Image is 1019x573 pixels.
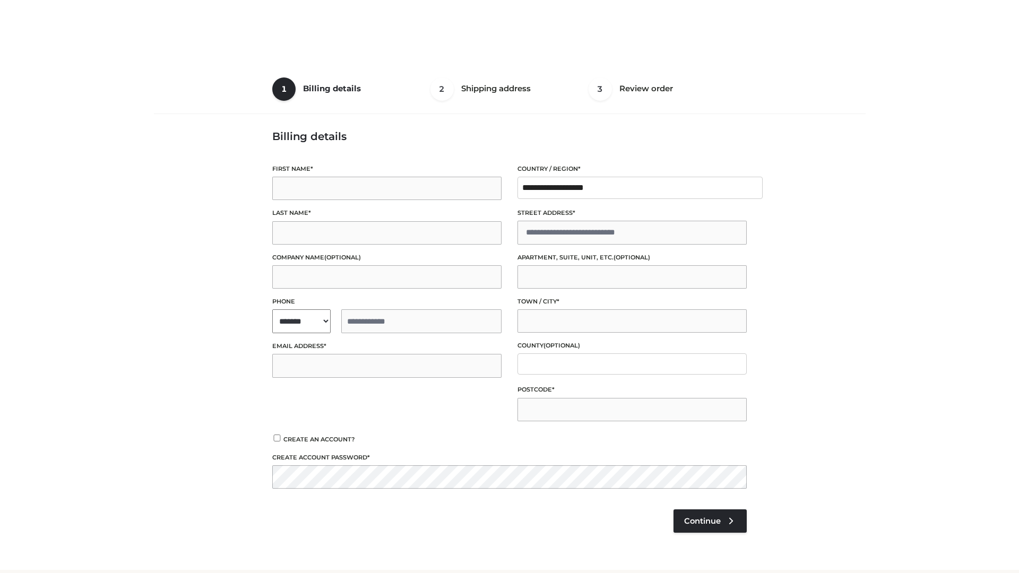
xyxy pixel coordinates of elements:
label: County [517,341,747,351]
label: Create account password [272,453,747,463]
span: Create an account? [283,436,355,443]
span: 3 [589,77,612,101]
span: Shipping address [461,83,531,93]
span: (optional) [614,254,650,261]
label: Street address [517,208,747,218]
span: 2 [430,77,454,101]
label: Company name [272,253,502,263]
span: Billing details [303,83,361,93]
span: Review order [619,83,673,93]
span: Continue [684,516,721,526]
label: Apartment, suite, unit, etc. [517,253,747,263]
label: Phone [272,297,502,307]
label: Postcode [517,385,747,395]
label: Email address [272,341,502,351]
h3: Billing details [272,130,747,143]
span: 1 [272,77,296,101]
input: Create an account? [272,435,282,441]
label: Town / City [517,297,747,307]
span: (optional) [324,254,361,261]
label: Last name [272,208,502,218]
a: Continue [673,509,747,533]
span: (optional) [543,342,580,349]
label: Country / Region [517,164,747,174]
label: First name [272,164,502,174]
